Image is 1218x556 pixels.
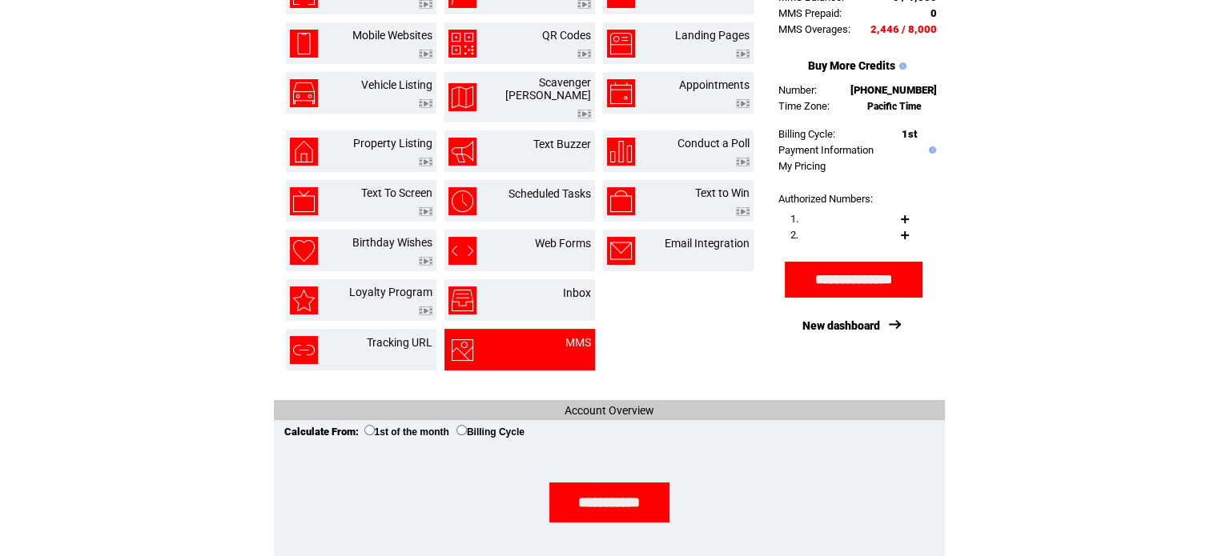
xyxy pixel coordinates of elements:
img: scavenger-hunt.png [448,83,476,111]
a: Text To Screen [361,186,432,199]
img: appointments.png [607,79,635,107]
input: Billing Cycle [456,425,467,435]
img: video.png [419,158,432,166]
img: video.png [419,306,432,315]
img: video.png [419,207,432,216]
span: 1. [790,213,798,225]
span: 0 [931,7,937,19]
a: Landing Pages [675,29,750,42]
img: qr-codes.png [448,30,476,58]
input: 1st of the month [364,425,375,435]
img: video.png [736,99,750,108]
a: MMS [565,336,591,349]
a: Payment Information [778,144,874,156]
a: Web Forms [535,237,591,250]
img: web-forms.png [448,237,476,265]
img: conduct-a-poll.png [607,138,635,166]
span: Calculate From: [284,426,359,438]
img: video.png [736,158,750,166]
img: text-to-win.png [607,187,635,215]
a: Email Integration [665,237,750,250]
a: Text Buzzer [533,138,591,150]
img: loyalty-program.png [290,286,318,314]
img: help.gif [925,146,936,154]
span: Account Overview [565,404,654,417]
img: landing-pages.png [607,30,635,58]
a: Conduct a Poll [677,137,750,150]
img: video.png [736,207,750,216]
img: text-to-screen.png [290,187,318,215]
span: [PHONE_NUMBER] [850,84,937,96]
a: Appointments [679,78,750,91]
img: video.png [736,50,750,58]
img: birthday-wishes.png [290,237,318,265]
img: video.png [419,50,432,58]
a: New dashboard [802,319,880,332]
a: Buy More Credits [808,59,895,72]
img: tracking-url.png [290,336,318,364]
span: MMS Overages: [778,23,850,35]
img: email-integration.png [607,237,635,265]
span: Time Zone: [778,100,830,112]
img: video.png [577,110,591,118]
span: Authorized Numbers: [778,193,873,205]
img: text-buzzer.png [448,138,476,166]
img: help.gif [895,62,906,70]
img: video.png [577,50,591,58]
a: Inbox [563,286,591,299]
a: QR Codes [542,29,591,42]
a: My Pricing [778,160,826,172]
label: 1st of the month [364,426,449,438]
label: Billing Cycle [456,426,525,438]
img: video.png [419,257,432,266]
span: 2. [790,229,798,241]
span: Number: [778,84,817,96]
a: Property Listing [353,137,432,150]
img: inbox.png [448,286,476,314]
a: Vehicle Listing [361,78,432,91]
span: 2,446 / 8,000 [870,23,937,35]
a: Birthday Wishes [352,236,432,249]
a: Scavenger [PERSON_NAME] [505,76,591,102]
span: Billing Cycle: [778,128,835,140]
span: MMS Prepaid: [778,7,842,19]
img: video.png [419,99,432,108]
a: Scheduled Tasks [509,187,591,200]
img: property-listing.png [290,138,318,166]
a: Mobile Websites [352,29,432,42]
a: Tracking URL [367,336,432,349]
img: scheduled-tasks.png [448,187,476,215]
a: Text to Win [695,186,750,199]
img: vehicle-listing.png [290,79,318,107]
img: mms.png [448,336,476,364]
span: 1st [902,128,917,140]
span: Pacific Time [867,101,922,112]
img: mobile-websites.png [290,30,318,58]
a: Loyalty Program [349,286,432,298]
